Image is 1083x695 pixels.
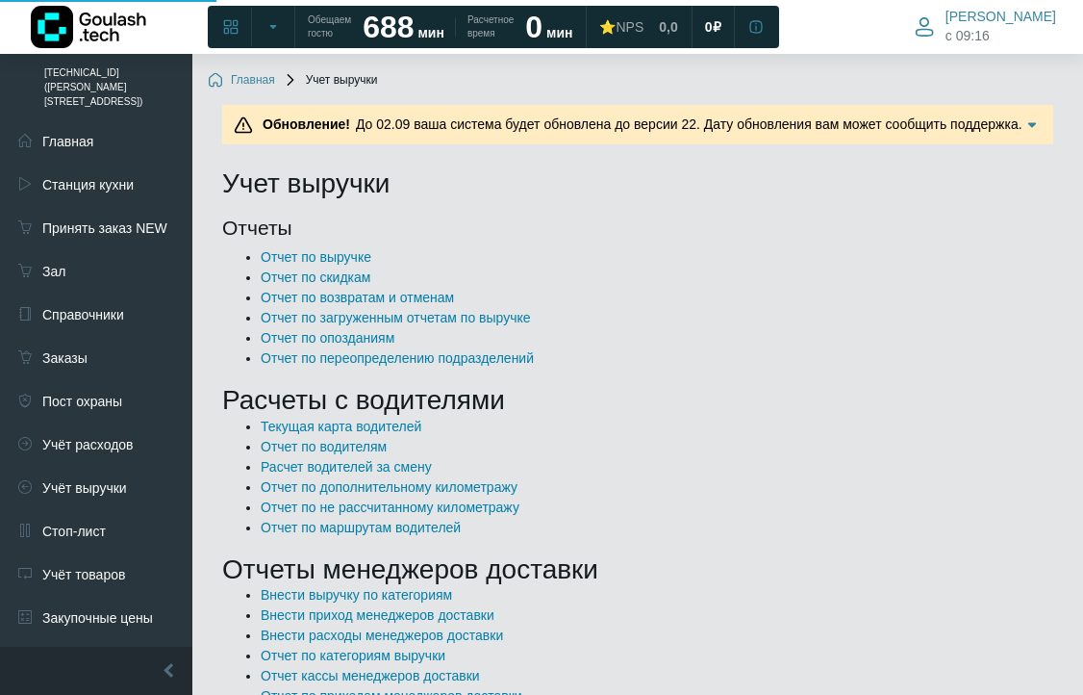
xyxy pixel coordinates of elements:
[599,18,643,36] div: ⭐
[417,25,443,40] span: мин
[261,249,371,265] a: Отчет по выручке
[222,216,1053,240] h4: Отчеты
[222,553,1053,586] h2: Отчеты менеджеров доставки
[1022,116,1042,135] img: Подробнее
[263,116,350,132] b: Обновление!
[261,479,517,495] a: Отчет по дополнительному километражу
[208,73,275,89] a: Главная
[234,116,253,135] img: Предупреждение
[296,10,584,44] a: Обещаем гостю 688 мин Расчетное время 0 мин
[588,10,689,44] a: ⭐NPS 0,0
[525,10,542,44] strong: 0
[261,459,432,475] a: Расчет водителей за смену
[222,167,1053,200] h2: Учет выручки
[261,520,461,535] a: Отчет по маршрутам водителей
[31,6,146,48] img: Логотип компании Goulash.tech
[261,270,370,285] a: Отчет по скидкам
[467,13,514,40] span: Расчетное время
[222,384,1053,417] h2: Расчеты с водителями
[261,587,452,603] a: Внести выручку по категориям
[283,73,378,89] span: Учет выручки
[945,26,990,46] span: c 09:16
[261,290,454,305] a: Отчет по возвратам и отменам
[261,439,387,454] a: Отчет по водителям
[261,648,445,663] a: Отчет по категориям выручки
[261,310,531,325] a: Отчет по загруженным отчетам по выручке
[261,500,519,515] a: Отчет по не рассчитанному километражу
[261,668,480,683] a: Отчет кассы менеджеров доставки
[693,10,733,44] a: 0 ₽
[363,10,414,44] strong: 688
[261,419,421,434] a: Текущая карта водителей
[616,19,643,35] span: NPS
[261,628,503,643] a: Внести расходы менеджеров доставки
[261,350,534,366] a: Отчет по переопределению подразделений
[705,18,713,36] span: 0
[261,330,394,346] a: Отчет по опозданиям
[945,8,1056,25] span: [PERSON_NAME]
[659,18,677,36] span: 0,0
[257,116,1022,152] span: До 02.09 ваша система будет обновлена до версии 22. Дату обновления вам может сообщить поддержка....
[546,25,572,40] span: мин
[713,18,721,36] span: ₽
[903,4,1068,49] button: [PERSON_NAME] c 09:16
[308,13,351,40] span: Обещаем гостю
[261,607,494,623] a: Внести приход менеджеров доставки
